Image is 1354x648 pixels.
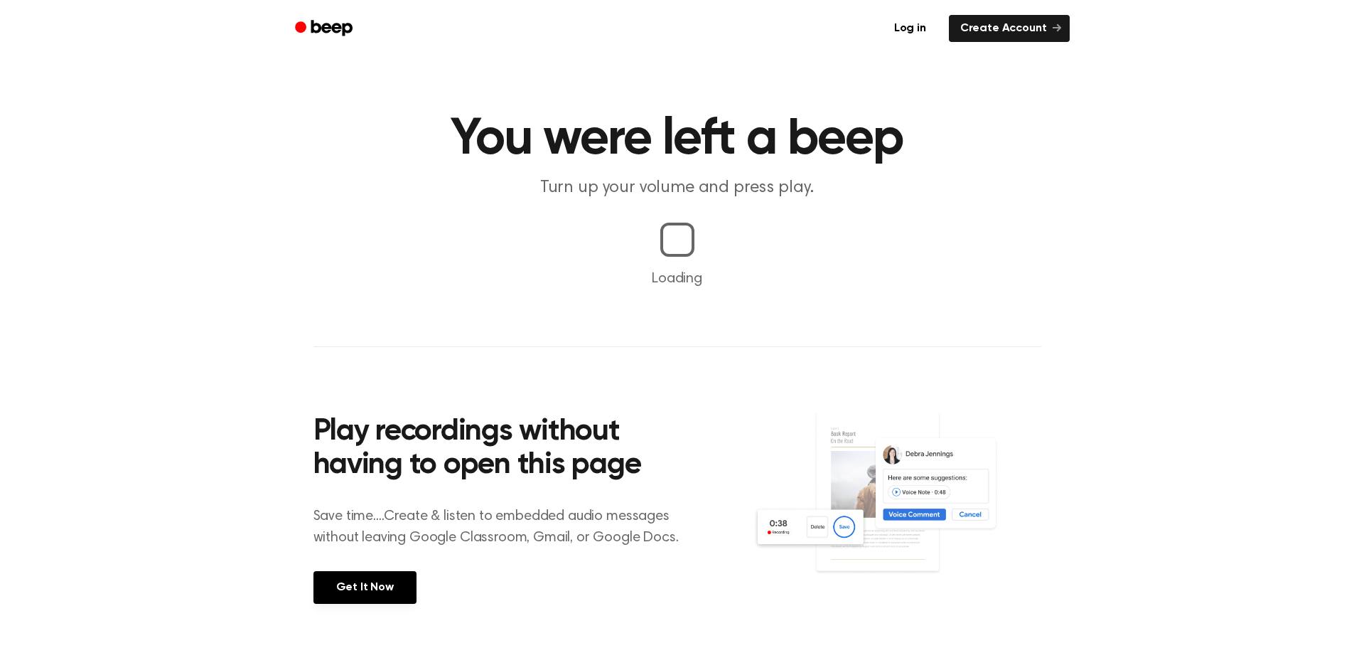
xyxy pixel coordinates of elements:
h2: Play recordings without having to open this page [313,415,697,483]
a: Log in [880,12,940,45]
a: Beep [285,15,365,43]
a: Get It Now [313,571,417,604]
img: Voice Comments on Docs and Recording Widget [753,411,1041,602]
p: Turn up your volume and press play. [404,176,950,200]
h1: You were left a beep [313,114,1041,165]
p: Save time....Create & listen to embedded audio messages without leaving Google Classroom, Gmail, ... [313,506,697,548]
a: Create Account [949,15,1070,42]
p: Loading [17,268,1337,290]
